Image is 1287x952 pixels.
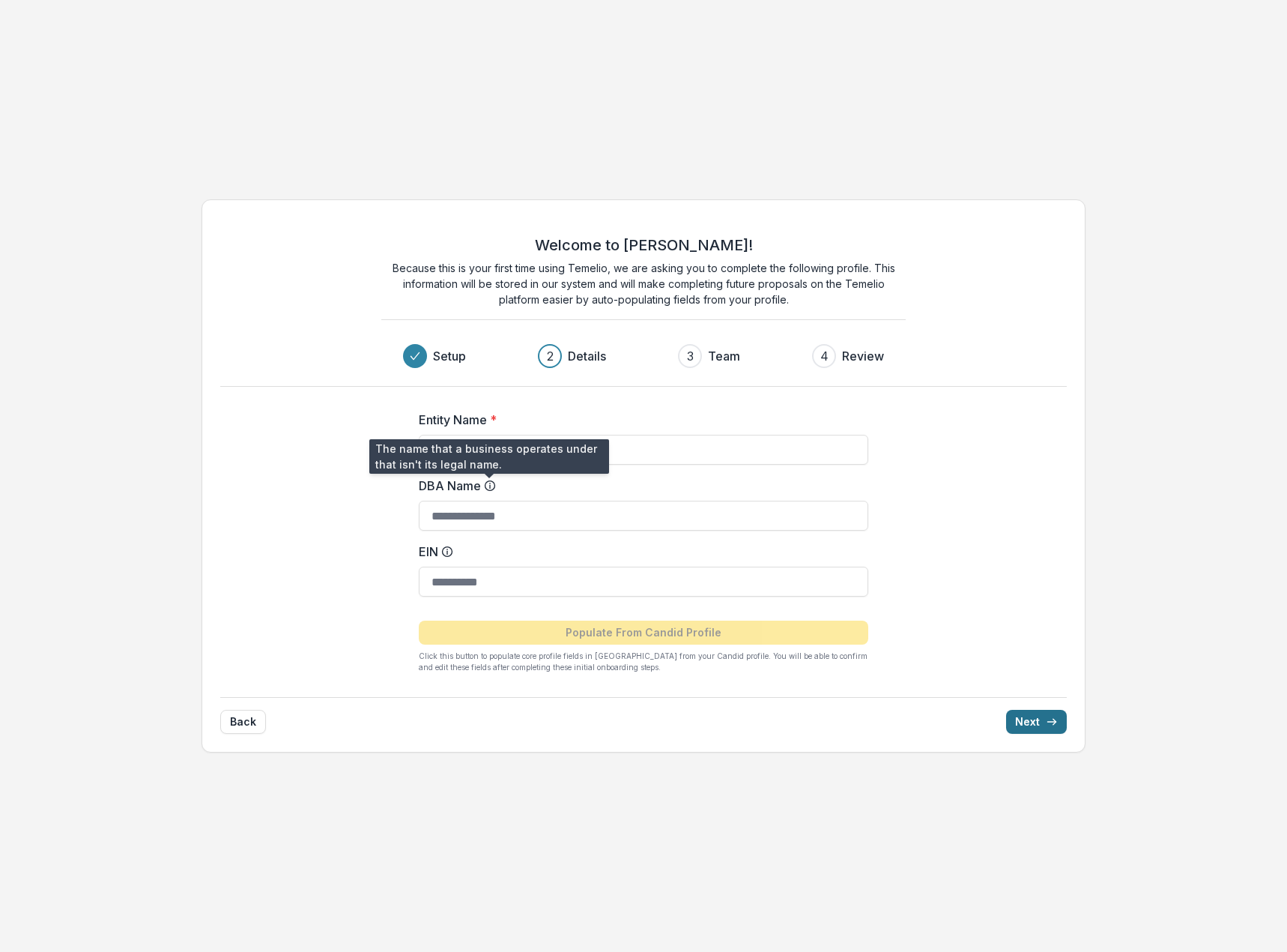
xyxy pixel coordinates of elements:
h3: Review [842,347,884,365]
div: 3 [687,347,694,365]
h3: Setup [433,347,466,365]
div: 2 [547,347,554,365]
button: Back [220,710,266,734]
h3: Team [708,347,740,365]
label: Entity Name [419,411,859,429]
p: Click this button to populate core profile fields in [GEOGRAPHIC_DATA] from your Candid profile. ... [419,651,868,673]
button: Populate From Candid Profile [419,621,868,645]
p: Because this is your first time using Temelio, we are asking you to complete the following profil... [381,260,906,307]
button: Next [1006,710,1067,734]
div: Progress [403,344,884,368]
h2: Welcome to [PERSON_NAME]! [535,236,753,254]
label: DBA Name [419,477,859,495]
label: EIN [419,543,859,561]
div: 4 [820,347,829,365]
h3: Details [568,347,606,365]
